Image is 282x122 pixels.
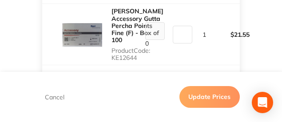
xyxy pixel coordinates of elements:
[197,31,212,38] p: 1
[111,47,163,61] p: Product Code: KE12644
[111,7,163,43] a: [PERSON_NAME] Accessory Gutta Percha Points Fine (F) - Box of 100
[42,93,67,101] button: Cancel
[60,12,104,57] img: aWJ4enJ1Yg
[252,92,273,113] div: Open Intercom Messenger
[213,24,248,45] p: $21.55
[142,22,168,47] div: 0
[42,65,141,92] td: Message: -
[179,87,240,108] button: Update Prices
